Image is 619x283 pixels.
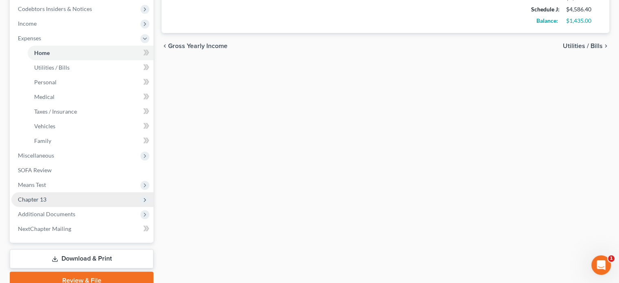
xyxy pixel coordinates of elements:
[18,35,41,42] span: Expenses
[34,123,55,129] span: Vehicles
[34,79,57,86] span: Personal
[18,225,71,232] span: NextChapter Mailing
[10,249,153,268] a: Download & Print
[28,60,153,75] a: Utilities / Bills
[566,17,593,25] div: $1,435.00
[18,196,46,203] span: Chapter 13
[531,6,560,13] strong: Schedule J:
[18,167,52,173] span: SOFA Review
[28,104,153,119] a: Taxes / Insurance
[18,181,46,188] span: Means Test
[34,108,77,115] span: Taxes / Insurance
[536,17,558,24] strong: Balance:
[162,43,168,49] i: chevron_left
[18,211,75,217] span: Additional Documents
[28,90,153,104] a: Medical
[18,20,37,27] span: Income
[18,152,54,159] span: Miscellaneous
[11,163,153,178] a: SOFA Review
[608,255,615,262] span: 1
[34,49,50,56] span: Home
[28,75,153,90] a: Personal
[168,43,227,49] span: Gross Yearly Income
[591,255,611,275] iframe: Intercom live chat
[563,43,603,49] span: Utilities / Bills
[11,222,153,236] a: NextChapter Mailing
[28,119,153,134] a: Vehicles
[28,134,153,148] a: Family
[28,46,153,60] a: Home
[18,5,92,12] span: Codebtors Insiders & Notices
[34,93,55,100] span: Medical
[603,43,609,49] i: chevron_right
[34,64,70,71] span: Utilities / Bills
[566,5,593,13] div: $4,586.40
[162,43,227,49] button: chevron_left Gross Yearly Income
[34,137,51,144] span: Family
[563,43,609,49] button: Utilities / Bills chevron_right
